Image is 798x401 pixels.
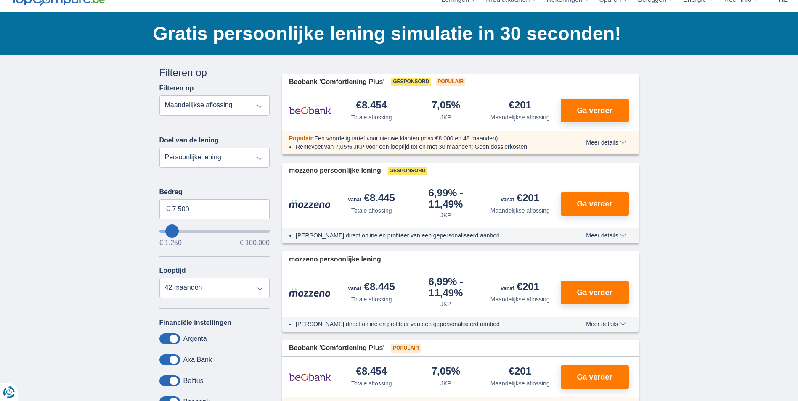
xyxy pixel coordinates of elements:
span: € [166,204,170,214]
button: Meer details [580,321,632,327]
span: € 100.000 [240,240,270,246]
label: Argenta [183,335,207,343]
div: JKP [440,211,451,219]
div: €201 [509,100,531,111]
input: wantToBorrow [159,230,270,233]
span: Beobank 'Comfortlening Plus' [289,343,384,353]
div: JKP [440,379,451,388]
span: Populair [436,78,465,86]
img: product.pl.alt Beobank [289,367,331,388]
div: Maandelijkse aflossing [490,206,550,215]
div: 7,05% [432,100,460,111]
h1: Gratis persoonlijke lening simulatie in 30 seconden! [153,21,639,47]
label: Axa Bank [183,356,212,364]
span: € 1.250 [159,240,182,246]
div: €8.454 [356,366,387,377]
img: product.pl.alt Mozzeno [289,199,331,208]
span: Een voordelig tarief voor nieuwe klanten (max €8.000 en 48 maanden) [314,135,498,142]
img: product.pl.alt Beobank [289,100,331,121]
div: 7,05% [432,366,460,377]
span: Meer details [586,321,626,327]
button: Meer details [580,139,632,146]
li: [PERSON_NAME] direct online en profiteer van een gepersonaliseerd aanbod [296,231,555,240]
div: €8.445 [348,193,395,205]
span: Populair [289,135,313,142]
button: Meer details [580,232,632,239]
span: Meer details [586,232,626,238]
span: Populair [391,344,421,353]
button: Ga verder [561,99,629,122]
div: 6,99% [412,188,480,209]
div: Totale aflossing [351,379,392,388]
img: product.pl.alt Mozzeno [289,288,331,297]
button: Ga verder [561,192,629,216]
div: €201 [501,282,539,293]
li: [PERSON_NAME] direct online en profiteer van een gepersonaliseerd aanbod [296,320,555,328]
div: Maandelijkse aflossing [490,379,550,388]
span: Ga verder [577,107,612,114]
div: Totale aflossing [351,295,392,303]
span: Ga verder [577,373,612,381]
div: Totale aflossing [351,206,392,215]
div: €201 [509,366,531,377]
label: Doel van de lening [159,137,219,144]
div: JKP [440,113,451,121]
div: Filteren op [159,66,270,80]
span: Gesponsord [391,78,431,86]
div: : [282,134,562,142]
div: €8.454 [356,100,387,111]
div: €8.445 [348,282,395,293]
div: Maandelijkse aflossing [490,295,550,303]
label: Belfius [183,377,204,385]
div: 6,99% [412,277,480,298]
div: €201 [501,193,539,205]
span: Ga verder [577,200,612,208]
button: Ga verder [561,281,629,304]
div: Totale aflossing [351,113,392,121]
span: Gesponsord [388,167,427,175]
button: Ga verder [561,365,629,389]
li: Rentevoet van 7,05% JKP voor een looptijd tot en met 30 maanden; Geen dossierkosten [296,142,555,151]
span: Beobank 'Comfortlening Plus' [289,77,384,87]
div: JKP [440,300,451,308]
span: Meer details [586,140,626,145]
label: Financiële instellingen [159,319,232,327]
span: mozzeno persoonlijke lening [289,255,381,264]
label: Filteren op [159,84,194,92]
label: Looptijd [159,267,186,274]
div: Maandelijkse aflossing [490,113,550,121]
label: Bedrag [159,188,270,196]
span: Ga verder [577,289,612,296]
span: mozzeno persoonlijke lening [289,166,381,176]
